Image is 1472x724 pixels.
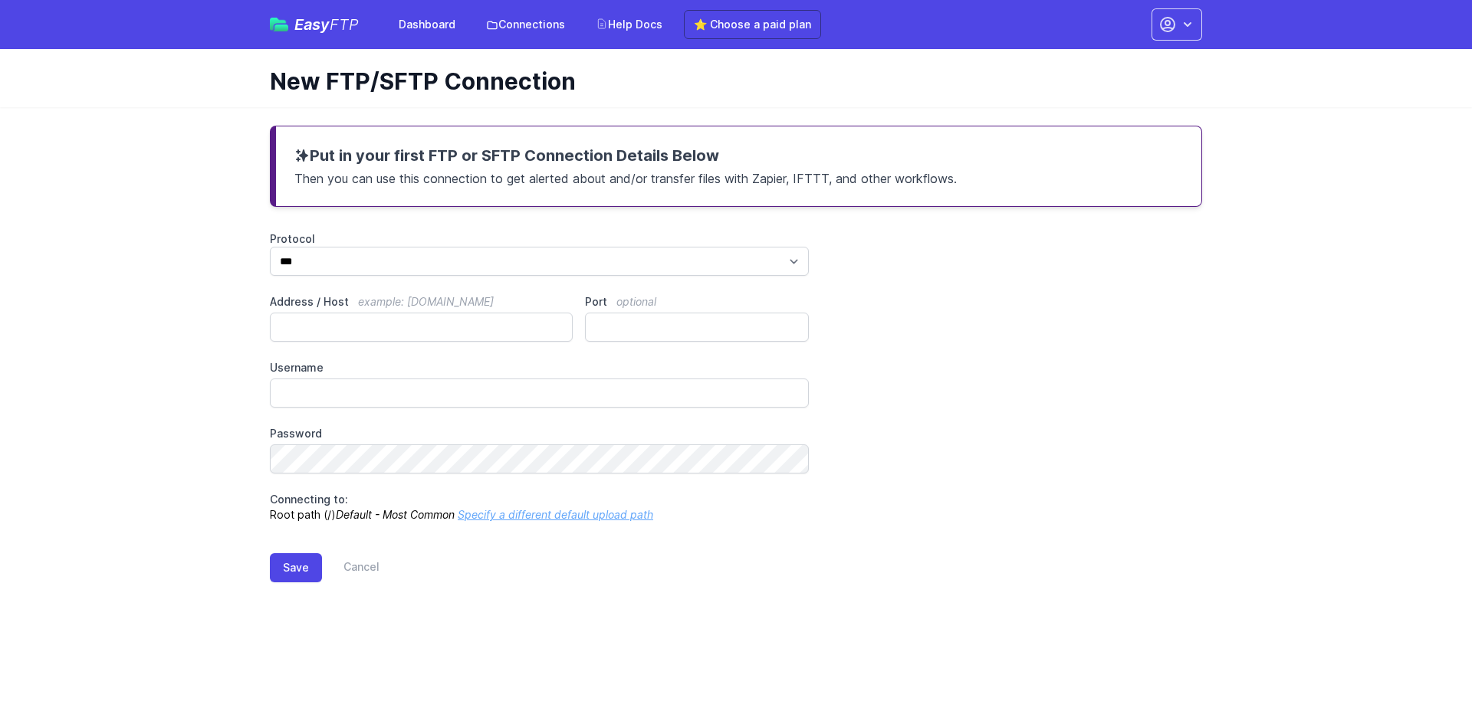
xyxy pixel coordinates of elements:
img: easyftp_logo.png [270,18,288,31]
span: FTP [330,15,359,34]
span: example: [DOMAIN_NAME] [358,295,494,308]
span: Easy [294,17,359,32]
a: Cancel [322,553,379,582]
a: Help Docs [586,11,672,38]
label: Password [270,426,809,441]
h3: Put in your first FTP or SFTP Connection Details Below [294,145,1183,166]
label: Port [585,294,809,310]
a: Connections [477,11,574,38]
h1: New FTP/SFTP Connection [270,67,1190,95]
label: Protocol [270,231,809,247]
label: Address / Host [270,294,573,310]
button: Save [270,553,322,582]
span: Connecting to: [270,493,348,506]
span: optional [616,295,656,308]
p: Root path (/) [270,492,809,523]
a: EasyFTP [270,17,359,32]
p: Then you can use this connection to get alerted about and/or transfer files with Zapier, IFTTT, a... [294,166,1183,188]
i: Default - Most Common [336,508,455,521]
a: Dashboard [389,11,465,38]
label: Username [270,360,809,375]
a: ⭐ Choose a paid plan [684,10,821,39]
a: Specify a different default upload path [458,508,653,521]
